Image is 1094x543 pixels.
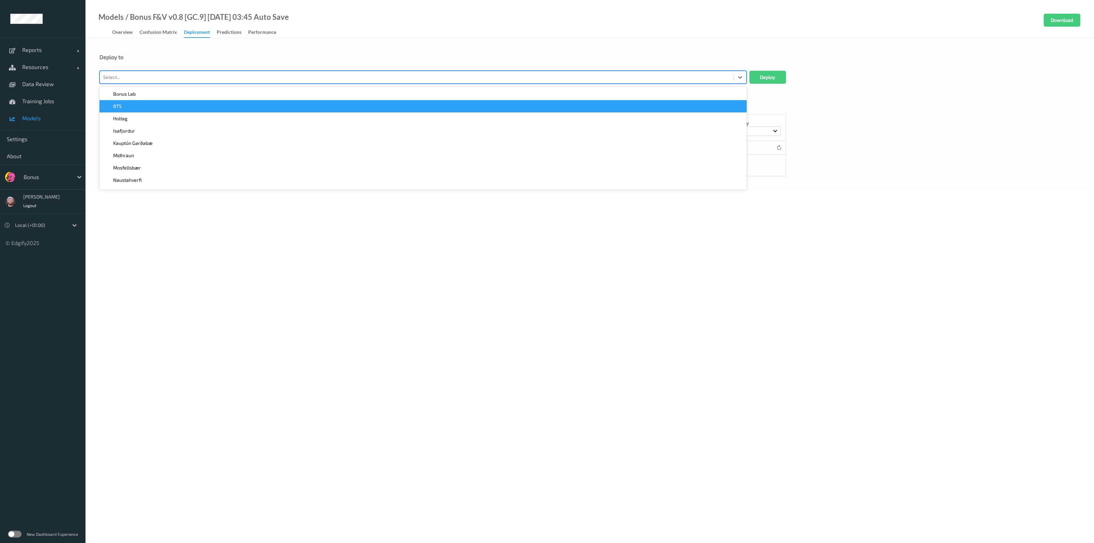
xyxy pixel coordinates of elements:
a: Confusion matrix [139,28,184,37]
a: Overview [112,28,139,37]
span: Kauptún Garðabæ [113,140,152,147]
div: Deploy to [99,54,1080,60]
a: Predictions [217,28,248,37]
a: Performance [248,28,283,37]
button: Download [1044,14,1080,27]
span: Holtag [113,115,128,122]
a: Deployment [184,28,217,38]
span: Isafjordur [113,127,135,134]
span: Mosfellsbær [113,164,141,171]
div: / Bonus F&V v0.8 [GC.9] [DATE] 03:45 Auto Save [124,14,289,21]
span: BTS [113,103,122,110]
span: Midhraun [113,152,134,159]
button: Deploy [749,71,786,84]
span: Bonus Lab [113,91,136,97]
div: Predictions [217,29,241,37]
div: Deployment [184,29,210,38]
span: Naustahverfi [113,177,142,184]
a: Models [98,14,124,21]
div: Overview [112,29,133,37]
p: Sort by [733,120,781,126]
div: Performance [248,29,276,37]
div: Confusion matrix [139,29,177,37]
